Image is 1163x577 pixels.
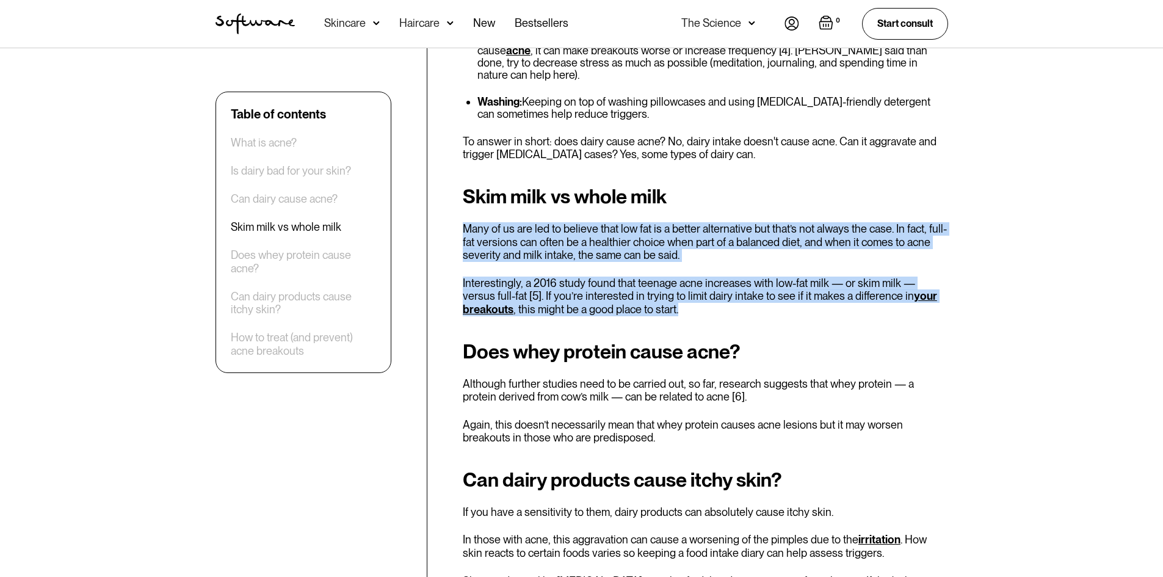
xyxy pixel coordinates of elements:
p: Interestingly, a 2016 study found that teenage acne increases with low-fat milk — or skim milk — ... [463,277,948,316]
img: arrow down [447,17,454,29]
p: In those with acne, this aggravation can cause a worsening of the pimples due to the . How skin r... [463,533,948,559]
li: : Often overlooked, stress can have a profound impact on the skin. Although it won’t cause , it c... [477,32,948,81]
img: Software Logo [216,13,295,34]
a: Is dairy bad for your skin? [231,164,351,178]
img: arrow down [373,17,380,29]
a: Can dairy cause acne? [231,192,338,206]
p: Many of us are led to believe that low fat is a better alternative but that’s not always the case... [463,222,948,262]
p: Again, this doesn’t necessarily mean that whey protein causes acne lesions but it may worsen brea... [463,418,948,445]
div: Haircare [399,17,440,29]
a: Start consult [862,8,948,39]
div: The Science [681,17,741,29]
a: Does whey protein cause acne? [231,249,376,275]
a: How to treat (and prevent) acne breakouts [231,331,376,357]
a: your breakouts [463,289,937,316]
p: Although further studies need to be carried out, so far, research suggests that whey protein — a ... [463,377,948,404]
div: Table of contents [231,107,326,122]
a: irritation [858,533,900,546]
p: To answer in short: does dairy cause acne? No, dairy intake doesn't cause acne. Can it aggravate ... [463,135,948,161]
img: arrow down [748,17,755,29]
a: acne [506,44,531,57]
h2: Skim milk vs whole milk [463,186,948,208]
li: Keeping on top of washing pillowcases and using [MEDICAL_DATA]-friendly detergent can sometimes h... [477,96,948,120]
p: If you have a sensitivity to them, dairy products can absolutely cause itchy skin. [463,506,948,519]
a: Skim milk vs whole milk [231,220,341,234]
strong: Washing: [477,95,522,108]
a: Open empty cart [819,15,842,32]
a: home [216,13,295,34]
h2: Can dairy products cause itchy skin? [463,469,948,491]
a: What is acne? [231,136,297,150]
div: Skincare [324,17,366,29]
div: 0 [833,15,842,26]
h2: Does whey protein cause acne? [463,341,948,363]
a: Can dairy products cause itchy skin? [231,290,376,316]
